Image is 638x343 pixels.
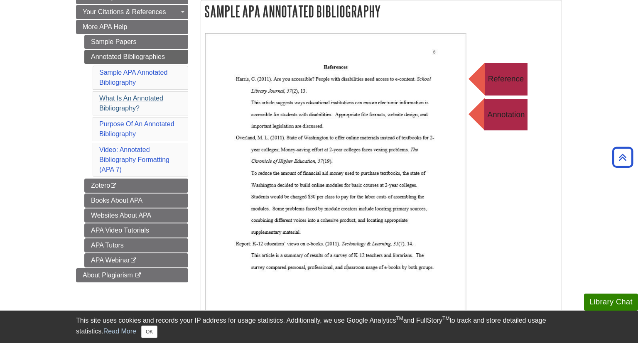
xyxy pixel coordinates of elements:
button: Close [141,326,157,338]
i: This link opens in a new window [130,258,137,263]
a: Back to Top [609,152,636,163]
a: Sample Papers [84,35,188,49]
a: Read More [103,328,136,335]
sup: TM [442,316,449,321]
a: Books About APA [84,194,188,208]
h2: Sample APA Annotated Bibliography [201,0,562,22]
span: About Plagiarism [83,272,133,279]
sup: TM [396,316,403,321]
span: Your Citations & References [83,8,166,15]
a: What Is An Annotated Bibliography? [99,95,163,112]
i: This link opens in a new window [135,273,142,278]
a: Sample APA Annotated Bibliography [99,69,167,86]
a: Annotated Bibliographies [84,50,188,64]
i: This link opens in a new window [110,183,117,189]
span: More APA Help [83,23,127,30]
a: About Plagiarism [76,268,188,282]
a: Websites About APA [84,208,188,223]
button: Library Chat [584,294,638,311]
a: APA Tutors [84,238,188,252]
a: Zotero [84,179,188,193]
a: Your Citations & References [76,5,188,19]
a: More APA Help [76,20,188,34]
a: Purpose Of An Annotated Bibliography [99,120,174,137]
div: This site uses cookies and records your IP address for usage statistics. Additionally, we use Goo... [76,316,562,338]
a: APA Webinar [84,253,188,267]
a: APA Video Tutorials [84,223,188,238]
a: Video: Annotated Bibliography Formatting (APA 7) [99,146,169,173]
